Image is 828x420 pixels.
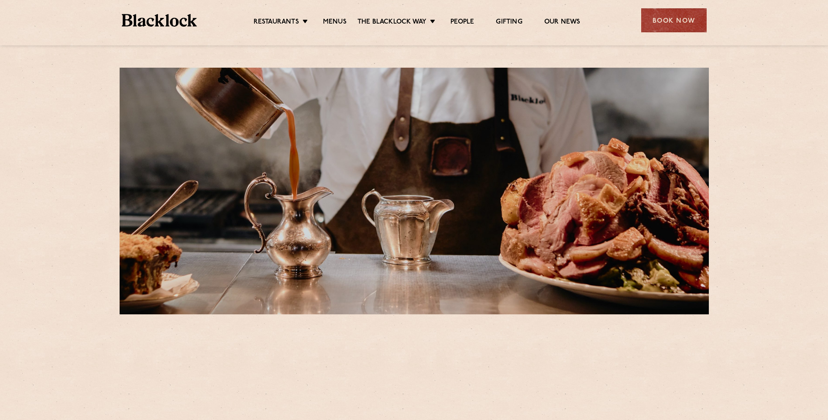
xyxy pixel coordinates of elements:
a: The Blacklock Way [357,18,426,28]
a: Menus [323,18,347,28]
a: Restaurants [254,18,299,28]
a: People [450,18,474,28]
a: Our News [544,18,581,28]
img: BL_Textured_Logo-footer-cropped.svg [122,14,197,27]
a: Gifting [496,18,522,28]
div: Book Now [641,8,707,32]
